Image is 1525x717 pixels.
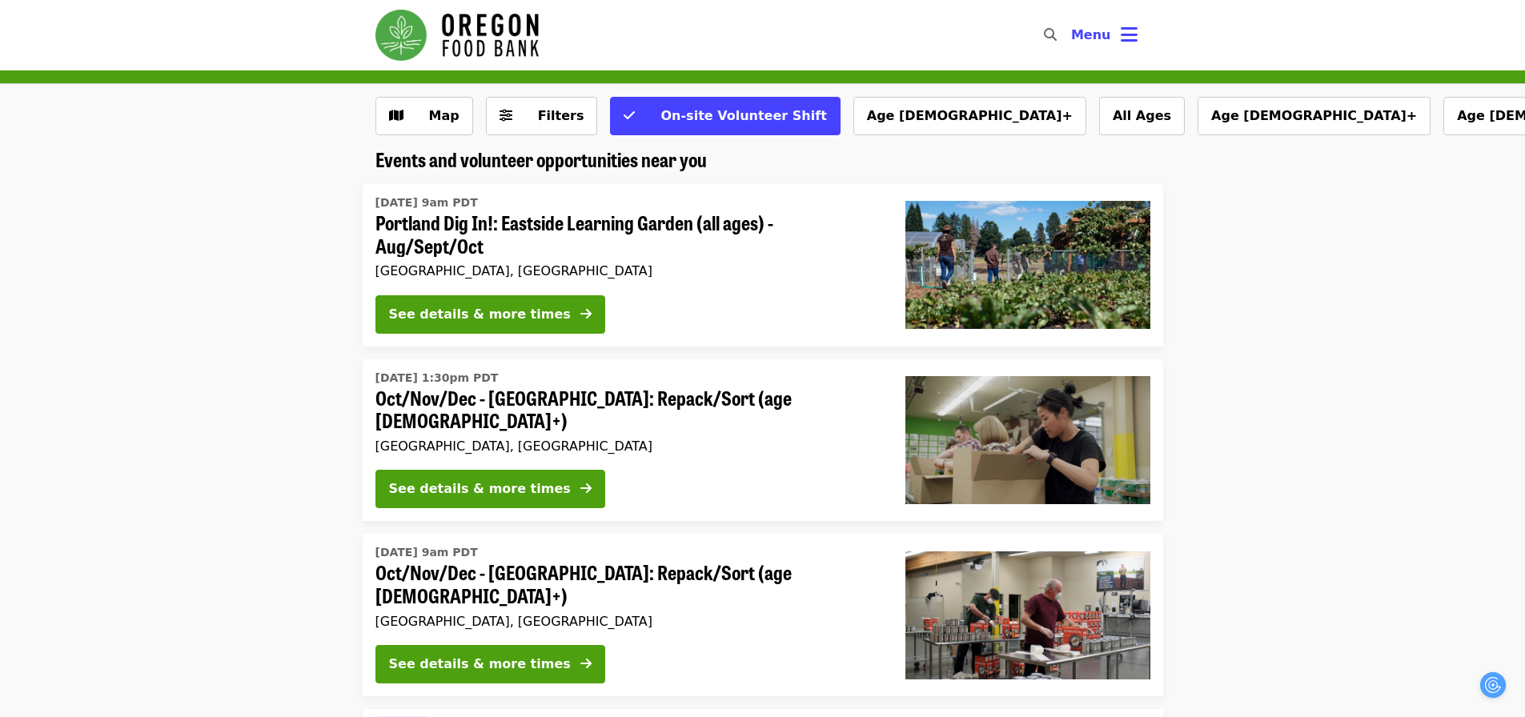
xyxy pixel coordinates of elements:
i: search icon [1044,27,1057,42]
i: arrow-right icon [580,306,592,322]
span: On-site Volunteer Shift [660,108,826,123]
time: [DATE] 9am PDT [375,194,478,211]
div: See details & more times [389,655,571,674]
span: Events and volunteer opportunities near you [375,145,707,173]
time: [DATE] 9am PDT [375,544,478,561]
span: Oct/Nov/Dec - [GEOGRAPHIC_DATA]: Repack/Sort (age [DEMOGRAPHIC_DATA]+) [375,387,880,433]
button: See details & more times [375,470,605,508]
button: See details & more times [375,645,605,683]
img: Oct/Nov/Dec - Portland: Repack/Sort (age 16+) organized by Oregon Food Bank [905,551,1150,679]
div: See details & more times [389,479,571,499]
span: Oct/Nov/Dec - [GEOGRAPHIC_DATA]: Repack/Sort (age [DEMOGRAPHIC_DATA]+) [375,561,880,607]
i: arrow-right icon [580,656,592,671]
button: Age [DEMOGRAPHIC_DATA]+ [853,97,1086,135]
div: [GEOGRAPHIC_DATA], [GEOGRAPHIC_DATA] [375,439,880,454]
i: arrow-right icon [580,481,592,496]
i: check icon [624,108,635,123]
button: Age [DEMOGRAPHIC_DATA]+ [1198,97,1431,135]
a: See details for "Portland Dig In!: Eastside Learning Garden (all ages) - Aug/Sept/Oct" [363,184,1163,346]
div: [GEOGRAPHIC_DATA], [GEOGRAPHIC_DATA] [375,263,880,278]
i: bars icon [1121,23,1138,46]
i: sliders-h icon [500,108,512,123]
time: [DATE] 1:30pm PDT [375,370,499,387]
span: Menu [1071,27,1111,42]
button: Show map view [375,97,473,135]
button: All Ages [1099,97,1185,135]
div: See details & more times [389,305,571,324]
div: [GEOGRAPHIC_DATA], [GEOGRAPHIC_DATA] [375,614,880,629]
button: Filters (0 selected) [486,97,598,135]
span: Map [429,108,460,123]
a: See details for "Oct/Nov/Dec - Portland: Repack/Sort (age 16+)" [363,534,1163,696]
button: Toggle account menu [1058,16,1150,54]
button: On-site Volunteer Shift [610,97,840,135]
img: Portland Dig In!: Eastside Learning Garden (all ages) - Aug/Sept/Oct organized by Oregon Food Bank [905,201,1150,329]
input: Search [1066,16,1079,54]
button: See details & more times [375,295,605,334]
span: Portland Dig In!: Eastside Learning Garden (all ages) - Aug/Sept/Oct [375,211,880,258]
i: map icon [389,108,403,123]
img: Oct/Nov/Dec - Portland: Repack/Sort (age 8+) organized by Oregon Food Bank [905,376,1150,504]
span: Filters [538,108,584,123]
a: See details for "Oct/Nov/Dec - Portland: Repack/Sort (age 8+)" [363,359,1163,522]
img: Oregon Food Bank - Home [375,10,539,61]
